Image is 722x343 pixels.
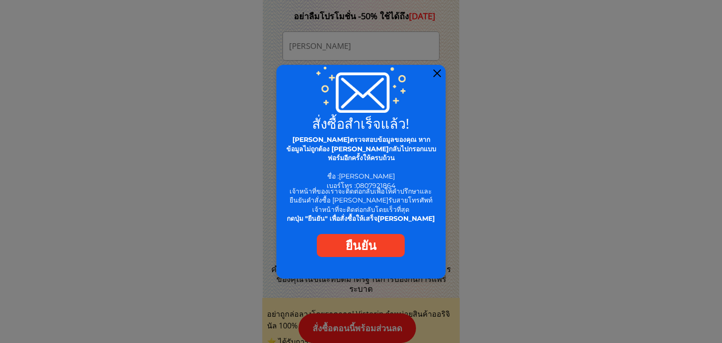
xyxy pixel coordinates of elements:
div: เจ้าหน้าที่ของเราจะติดต่อกลับเพื่อให้คำปรึกษาและยืนยันคำสั่งซื้อ [PERSON_NAME]รับสายโทรศัพท์ เจ้า... [284,187,438,224]
span: กดปุ่ม "ยืนยัน" เพื่อสั่งซื้อให้เสร็จ[PERSON_NAME] [287,214,435,223]
span: [PERSON_NAME]ตรวจสอบข้อมูลของคุณ หากข้อมูลไม่ถูกต้อง [PERSON_NAME]กลับไปกรอกแบบฟอร์มอีกครั้งให้คร... [286,135,436,162]
span: 0807921864 [356,181,395,190]
h2: สั่งซื้อสำเร็จแล้ว! [282,117,440,130]
div: ชื่อ : เบอร์โทร : [284,135,438,191]
a: ยืนยัน [317,234,405,257]
span: [PERSON_NAME] [339,172,395,180]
